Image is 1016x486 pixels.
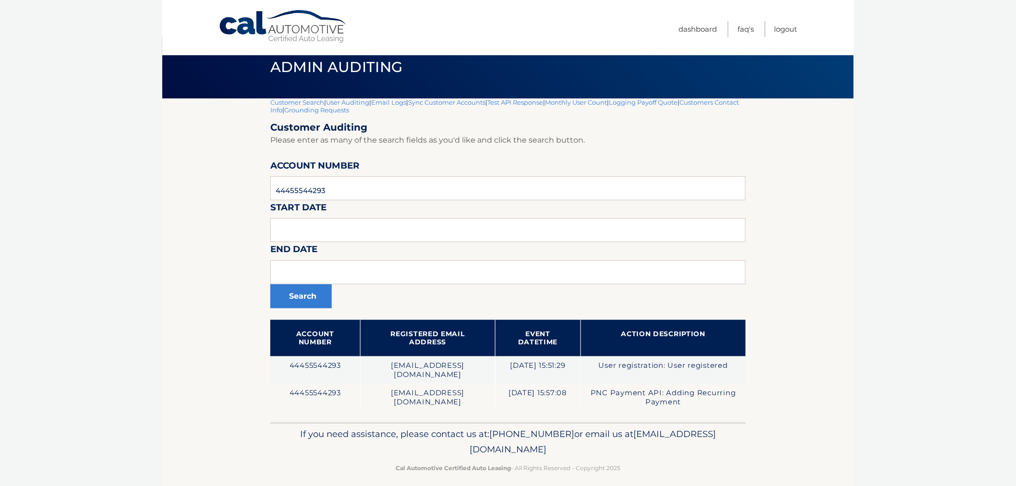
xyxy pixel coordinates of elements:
p: - All Rights Reserved - Copyright 2025 [277,463,739,473]
button: Search [270,284,332,308]
label: End Date [270,242,317,260]
td: 44455544293 [270,384,360,411]
label: Start Date [270,200,327,218]
a: Test API Response [487,98,543,106]
td: [EMAIL_ADDRESS][DOMAIN_NAME] [360,384,495,411]
span: Admin Auditing [270,58,402,76]
a: Dashboard [678,21,717,37]
th: Action Description [581,320,746,356]
td: User registration: User registered [581,356,746,384]
a: Customers Contact Info [270,98,739,114]
td: 44455544293 [270,356,360,384]
td: [EMAIL_ADDRESS][DOMAIN_NAME] [360,356,495,384]
a: Logging Payoff Quote [609,98,677,106]
a: Email Logs [371,98,406,106]
th: Account Number [270,320,360,356]
a: Monthly User Count [545,98,607,106]
th: Event Datetime [495,320,581,356]
td: PNC Payment API: Adding Recurring Payment [581,384,746,411]
strong: Cal Automotive Certified Auto Leasing [396,464,511,472]
p: If you need assistance, please contact us at: or email us at [277,426,739,457]
th: Registered Email Address [360,320,495,356]
span: [PHONE_NUMBER] [489,428,574,439]
a: Cal Automotive [218,10,348,44]
label: Account Number [270,158,360,176]
p: Please enter as many of the search fields as you'd like and click the search button. [270,134,746,147]
h2: Customer Auditing [270,121,746,134]
td: [DATE] 15:57:08 [495,384,581,411]
a: Sync Customer Accounts [408,98,485,106]
a: User Auditing [326,98,369,106]
a: Logout [774,21,798,37]
a: Grounding Requests [284,106,349,114]
a: FAQ's [738,21,754,37]
div: | | | | | | | | [270,98,746,423]
td: [DATE] 15:51:29 [495,356,581,384]
a: Customer Search [270,98,324,106]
